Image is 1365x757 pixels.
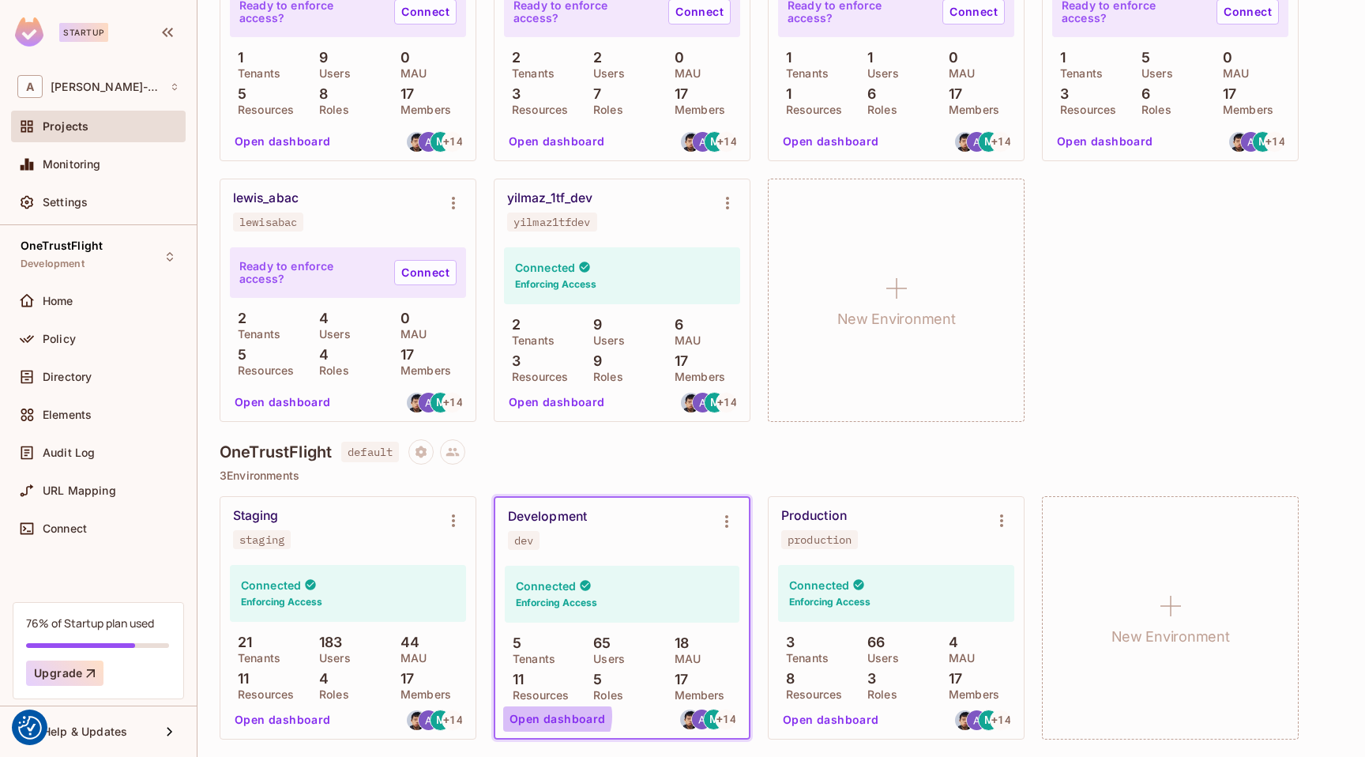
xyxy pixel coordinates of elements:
[230,688,294,701] p: Resources
[26,616,154,631] div: 76% of Startup plan used
[504,317,521,333] p: 2
[311,347,329,363] p: 4
[778,652,829,665] p: Tenants
[778,86,792,102] p: 1
[680,710,700,729] img: alexander.ip@trustflight.com
[43,333,76,345] span: Policy
[21,239,103,252] span: OneTrustFlight
[667,371,725,383] p: Members
[230,364,294,377] p: Resources
[837,307,956,331] h1: New Environment
[585,635,611,651] p: 65
[311,50,328,66] p: 9
[712,187,743,219] button: Environment settings
[436,397,446,408] span: M
[393,86,414,102] p: 17
[585,67,625,80] p: Users
[220,469,1343,482] p: 3 Environments
[967,132,987,152] img: artem.jeman@trustflight.com
[859,635,885,650] p: 66
[692,710,712,729] img: artem.jeman@trustflight.com
[667,653,701,665] p: MAU
[438,505,469,537] button: Environment settings
[393,347,414,363] p: 17
[228,129,337,154] button: Open dashboard
[778,67,829,80] p: Tenants
[311,311,329,326] p: 4
[667,635,689,651] p: 18
[43,196,88,209] span: Settings
[513,216,591,228] div: yilmaz1tfdev
[311,635,343,650] p: 183
[859,50,873,66] p: 1
[51,81,162,93] span: Workspace: alex-trustflight-sandbox
[788,533,852,546] div: production
[393,688,451,701] p: Members
[941,50,958,66] p: 0
[1215,86,1236,102] p: 17
[941,671,962,687] p: 17
[436,714,446,725] span: M
[43,409,92,421] span: Elements
[394,260,457,285] a: Connect
[991,136,1010,147] span: + 14
[393,635,419,650] p: 44
[393,104,451,116] p: Members
[667,334,701,347] p: MAU
[230,311,246,326] p: 2
[1052,67,1103,80] p: Tenants
[941,67,975,80] p: MAU
[18,716,42,740] button: Consent Preferences
[1134,50,1150,66] p: 5
[443,714,462,725] span: + 14
[967,710,987,730] img: artem.jeman@trustflight.com
[21,258,85,270] span: Development
[43,371,92,383] span: Directory
[233,190,299,206] div: lewis_abac
[667,353,688,369] p: 17
[1051,129,1160,154] button: Open dashboard
[407,710,427,730] img: alexander.ip@trustflight.com
[710,136,720,147] span: M
[1052,50,1066,66] p: 1
[239,216,297,228] div: lewisabac
[311,688,349,701] p: Roles
[228,707,337,733] button: Open dashboard
[859,104,897,116] p: Roles
[230,67,280,80] p: Tenants
[709,714,719,725] span: M
[1134,86,1150,102] p: 6
[585,50,602,66] p: 2
[515,260,575,275] h4: Connected
[43,295,73,307] span: Home
[59,23,108,42] div: Startup
[408,447,434,462] span: Project settings
[505,635,521,651] p: 5
[311,652,351,665] p: Users
[859,652,899,665] p: Users
[516,596,597,610] h6: Enforcing Access
[311,364,349,377] p: Roles
[507,190,592,206] div: yilmaz_1tf_dev
[717,136,736,147] span: + 14
[777,129,886,154] button: Open dashboard
[781,508,847,524] div: Production
[585,353,602,369] p: 9
[667,86,688,102] p: 17
[667,104,725,116] p: Members
[230,671,249,687] p: 11
[717,397,736,408] span: + 14
[407,132,427,152] img: alexander.ip@trustflight.com
[585,689,623,702] p: Roles
[585,334,625,347] p: Users
[667,317,683,333] p: 6
[393,671,414,687] p: 17
[419,393,438,412] img: artem.jeman@trustflight.com
[393,364,451,377] p: Members
[504,104,568,116] p: Resources
[43,725,127,738] span: Help & Updates
[941,86,962,102] p: 17
[311,67,351,80] p: Users
[516,578,576,593] h4: Connected
[778,688,842,701] p: Resources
